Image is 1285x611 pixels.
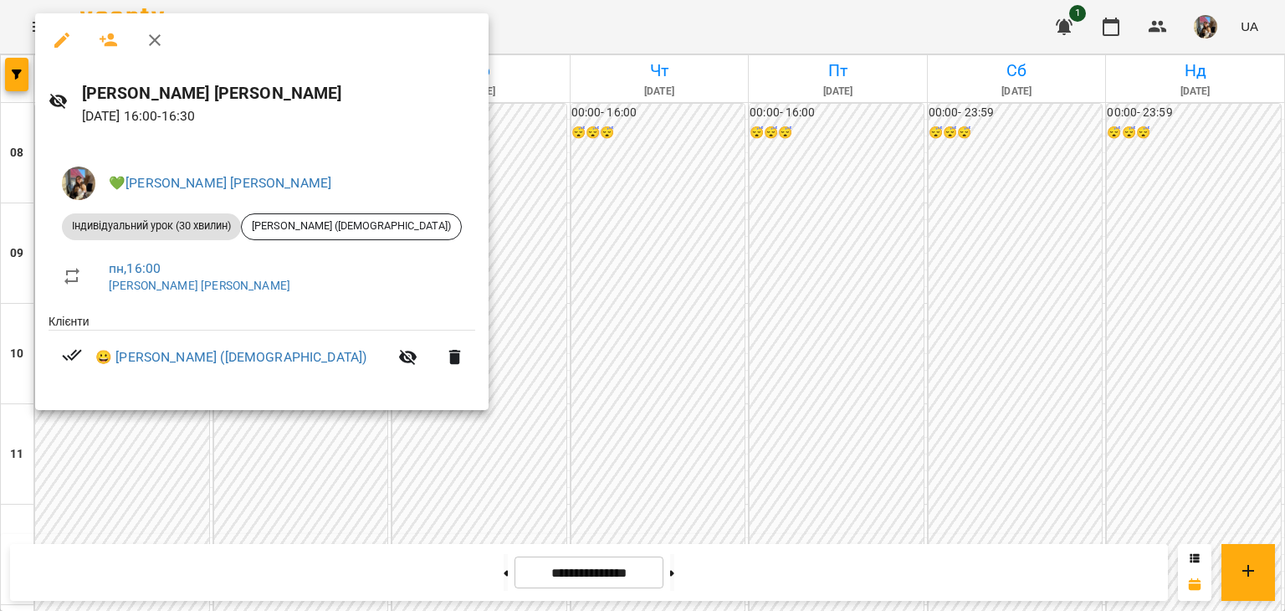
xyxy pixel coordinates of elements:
[62,218,241,234] span: Індивідуальний урок (30 хвилин)
[62,167,95,200] img: 497ea43cfcb3904c6063eaf45c227171.jpeg
[241,213,462,240] div: [PERSON_NAME] ([DEMOGRAPHIC_DATA])
[109,175,331,191] a: 💚[PERSON_NAME] [PERSON_NAME]
[62,345,82,365] svg: Візит сплачено
[49,313,475,391] ul: Клієнти
[109,279,290,292] a: [PERSON_NAME] [PERSON_NAME]
[242,218,461,234] span: [PERSON_NAME] ([DEMOGRAPHIC_DATA])
[82,106,475,126] p: [DATE] 16:00 - 16:30
[109,260,161,276] a: пн , 16:00
[95,347,366,367] a: 😀 [PERSON_NAME] ([DEMOGRAPHIC_DATA])
[82,80,475,106] h6: [PERSON_NAME] [PERSON_NAME]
